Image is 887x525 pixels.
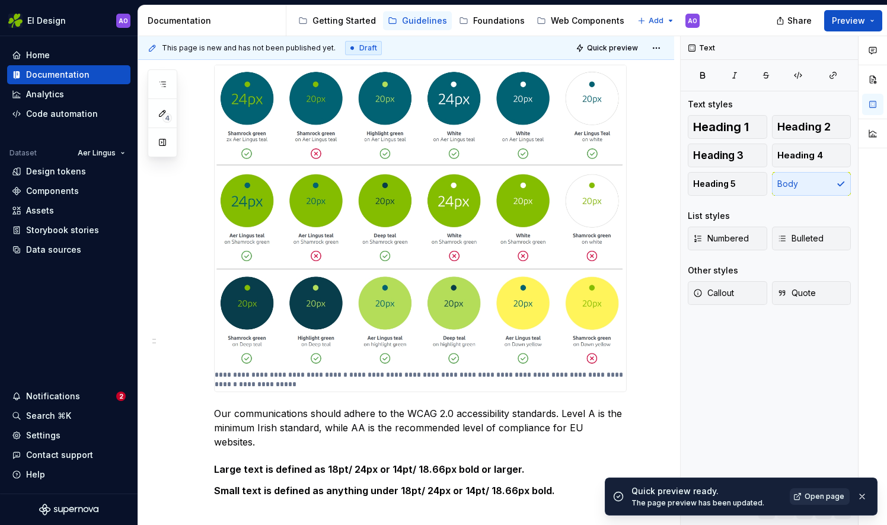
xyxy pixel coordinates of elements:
[214,485,627,497] h5: Small text is defined as anything under 18pt/ 24px or 14pt/ 18.66px bold.
[551,15,624,27] div: Web Components
[688,172,767,196] button: Heading 5
[772,144,851,167] button: Heading 4
[693,121,749,133] span: Heading 1
[26,429,60,441] div: Settings
[777,149,823,161] span: Heading 4
[7,46,130,65] a: Home
[772,115,851,139] button: Heading 2
[312,15,376,27] div: Getting Started
[214,406,627,449] p: Our communications should adhere to the WCAG 2.0 accessibility standards. Level A is the minimum ...
[688,227,767,250] button: Numbered
[693,149,744,161] span: Heading 3
[634,12,678,29] button: Add
[473,15,525,27] div: Foundations
[777,287,816,299] span: Quote
[7,162,130,181] a: Design tokens
[772,227,851,250] button: Bulleted
[119,16,128,26] div: AO
[27,15,66,27] div: EI Design
[402,15,447,27] div: Guidelines
[26,88,64,100] div: Analytics
[7,201,130,220] a: Assets
[26,410,71,422] div: Search ⌘K
[693,233,749,244] span: Numbered
[777,233,824,244] span: Bulleted
[649,16,663,26] span: Add
[148,15,281,27] div: Documentation
[777,121,831,133] span: Heading 2
[162,43,336,53] span: This page is new and has not been published yet.
[26,205,54,217] div: Assets
[7,65,130,84] a: Documentation
[7,387,130,406] button: Notifications2
[7,426,130,445] a: Settings
[26,185,79,197] div: Components
[215,65,626,368] img: ba48dff1-b9b6-45da-902a-6ac8e8429690.jpeg
[26,49,50,61] div: Home
[688,16,697,26] div: AO
[26,449,93,461] div: Contact support
[8,14,23,28] img: 56b5df98-d96d-4d7e-807c-0afdf3bdaefa.png
[688,210,730,222] div: List styles
[688,144,767,167] button: Heading 3
[72,145,130,161] button: Aer Lingus
[214,463,627,475] h5: Large text is defined as 18pt/ 24px or 14pt/ 18.66px bold or larger.
[454,11,529,30] a: Foundations
[772,281,851,305] button: Quote
[7,221,130,240] a: Storybook stories
[26,224,99,236] div: Storybook stories
[116,392,126,401] span: 2
[790,488,850,505] a: Open page
[7,182,130,201] a: Components
[688,115,767,139] button: Heading 1
[39,504,98,516] svg: Supernova Logo
[26,244,81,256] div: Data sources
[532,11,629,30] a: Web Components
[693,287,734,299] span: Callout
[293,9,631,33] div: Page tree
[631,498,783,508] div: The page preview has been updated.
[26,166,86,177] div: Design tokens
[631,11,726,30] a: App Components
[805,492,844,501] span: Open page
[631,485,783,497] div: Quick preview ready.
[7,406,130,425] button: Search ⌘K
[787,15,812,27] span: Share
[359,43,377,53] span: Draft
[26,390,80,402] div: Notifications
[693,178,736,190] span: Heading 5
[7,465,130,484] button: Help
[770,10,819,31] button: Share
[9,148,37,158] div: Dataset
[7,446,130,464] button: Contact support
[26,469,45,481] div: Help
[2,8,135,33] button: EI DesignAO
[162,113,172,123] span: 4
[7,240,130,259] a: Data sources
[824,10,882,31] button: Preview
[7,85,130,104] a: Analytics
[26,69,90,81] div: Documentation
[26,108,98,120] div: Code automation
[688,265,738,276] div: Other styles
[832,15,865,27] span: Preview
[688,98,733,110] div: Text styles
[572,40,643,56] button: Quick preview
[383,11,452,30] a: Guidelines
[7,104,130,123] a: Code automation
[688,281,767,305] button: Callout
[78,148,116,158] span: Aer Lingus
[587,43,638,53] span: Quick preview
[293,11,381,30] a: Getting Started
